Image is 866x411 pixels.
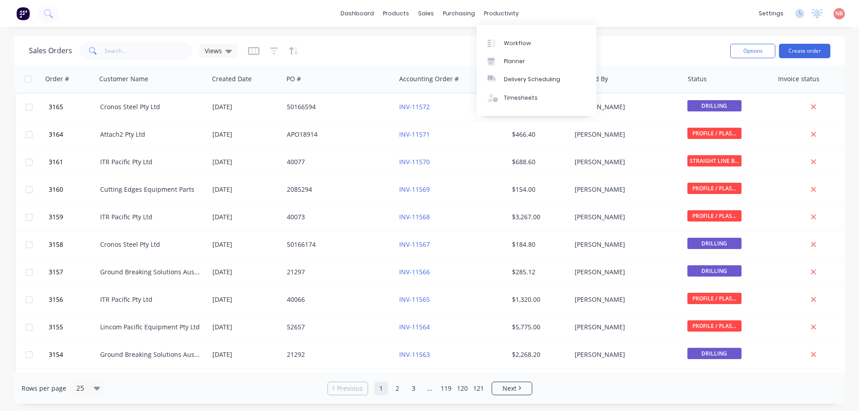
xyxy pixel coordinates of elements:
[399,240,430,249] a: INV-11567
[575,323,675,332] div: [PERSON_NAME]
[472,382,485,395] a: Page 121
[212,185,280,194] div: [DATE]
[100,130,200,139] div: Attach2 Pty Ltd
[287,157,387,166] div: 40077
[512,295,565,304] div: $1,320.00
[414,7,438,20] div: sales
[512,212,565,222] div: $3,267.00
[46,176,100,203] button: 3160
[575,185,675,194] div: [PERSON_NAME]
[687,100,742,111] span: DRILLING
[212,157,280,166] div: [DATE]
[49,240,63,249] span: 3158
[504,39,531,47] div: Workflow
[287,240,387,249] div: 50166174
[212,240,280,249] div: [DATE]
[575,157,675,166] div: [PERSON_NAME]
[504,75,560,83] div: Delivery Scheduling
[46,203,100,231] button: 3159
[456,382,469,395] a: Page 120
[399,157,430,166] a: INV-11570
[99,74,148,83] div: Customer Name
[287,350,387,359] div: 21292
[399,350,430,359] a: INV-11563
[336,7,378,20] a: dashboard
[687,183,742,194] span: PROFILE / PLAS...
[687,348,742,359] span: DRILLING
[477,34,596,52] a: Workflow
[504,57,525,65] div: Planner
[105,42,193,60] input: Search...
[754,7,788,20] div: settings
[287,102,387,111] div: 50166594
[49,212,63,222] span: 3159
[100,212,200,222] div: ITR Pacific Pty Ltd
[687,293,742,304] span: PROFILE / PLAS...
[575,130,675,139] div: [PERSON_NAME]
[575,268,675,277] div: [PERSON_NAME]
[328,384,368,393] a: Previous page
[287,268,387,277] div: 21297
[512,323,565,332] div: $5,775.00
[687,128,742,139] span: PROFILE / PLAS...
[212,212,280,222] div: [DATE]
[688,74,707,83] div: Status
[46,286,100,313] button: 3156
[575,350,675,359] div: [PERSON_NAME]
[399,130,430,139] a: INV-11571
[439,382,453,395] a: Page 119
[49,102,63,111] span: 3165
[575,240,675,249] div: [PERSON_NAME]
[46,93,100,120] button: 3165
[46,121,100,148] button: 3164
[287,212,387,222] div: 40073
[287,185,387,194] div: 2085294
[399,295,430,304] a: INV-11565
[502,384,516,393] span: Next
[212,102,280,111] div: [DATE]
[492,384,532,393] a: Next page
[407,382,420,395] a: Page 3
[337,384,363,393] span: Previous
[287,295,387,304] div: 40066
[687,320,742,332] span: PROFILE / PLAS...
[49,268,63,277] span: 3157
[46,341,100,368] button: 3154
[100,350,200,359] div: Ground Breaking Solutions Australia Pty Ltd
[46,148,100,175] button: 3161
[479,7,523,20] div: productivity
[100,157,200,166] div: ITR Pacific Pty Ltd
[512,350,565,359] div: $2,268.20
[835,9,843,18] span: NB
[16,7,30,20] img: Factory
[687,265,742,277] span: DRILLING
[687,210,742,222] span: PROFILE / PLAS...
[49,295,63,304] span: 3156
[575,102,675,111] div: [PERSON_NAME]
[399,212,430,221] a: INV-11568
[22,384,66,393] span: Rows per page
[324,382,536,395] ul: Pagination
[477,70,596,88] a: Delivery Scheduling
[100,268,200,277] div: Ground Breaking Solutions Australia Pty Ltd
[575,295,675,304] div: [PERSON_NAME]
[212,295,280,304] div: [DATE]
[212,350,280,359] div: [DATE]
[49,157,63,166] span: 3161
[286,74,301,83] div: PO #
[45,74,69,83] div: Order #
[687,238,742,249] span: DRILLING
[49,323,63,332] span: 3155
[399,74,459,83] div: Accounting Order #
[512,157,565,166] div: $688.60
[205,46,222,55] span: Views
[512,268,565,277] div: $285.12
[49,350,63,359] span: 3154
[212,323,280,332] div: [DATE]
[100,323,200,332] div: Lincom Pacific Equipment Pty Ltd
[100,185,200,194] div: Cutting Edges Equipment Parts
[512,185,565,194] div: $154.00
[730,44,775,58] button: Options
[391,382,404,395] a: Page 2
[46,369,100,396] button: 3152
